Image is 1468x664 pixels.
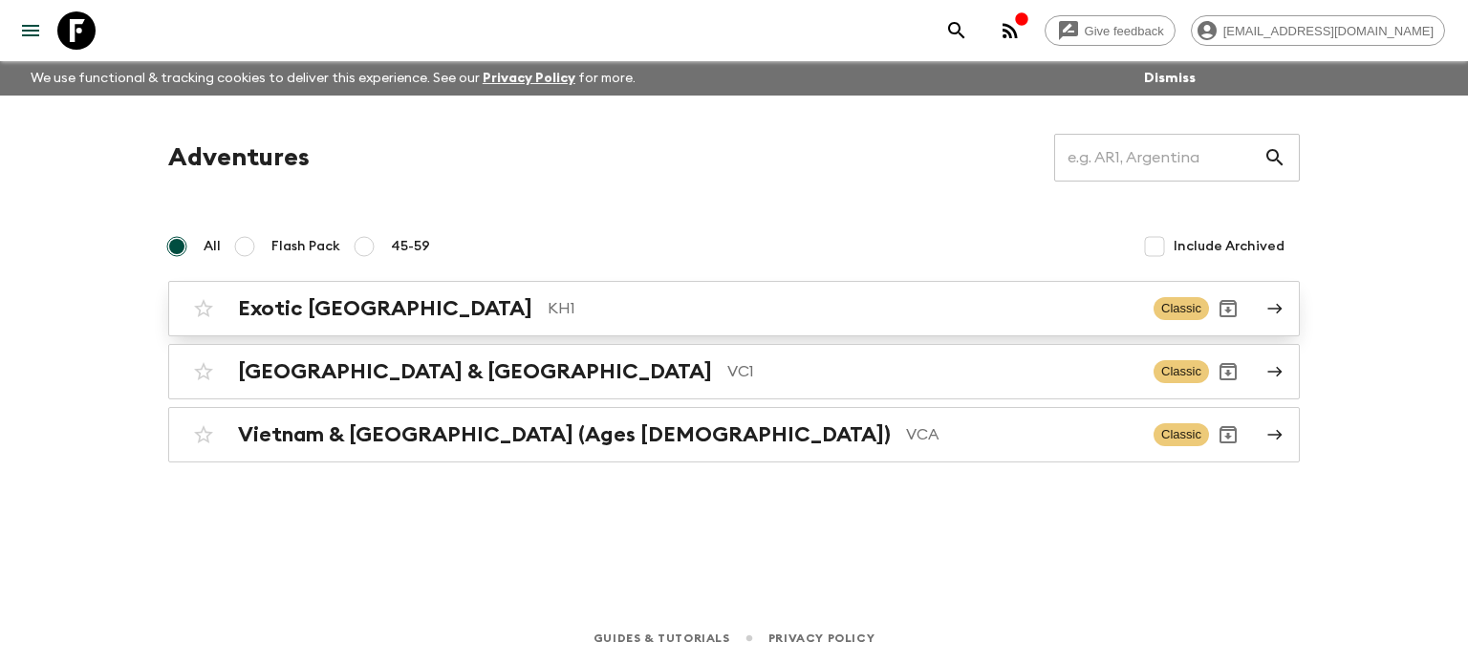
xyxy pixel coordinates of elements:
[1191,15,1445,46] div: [EMAIL_ADDRESS][DOMAIN_NAME]
[1154,423,1209,446] span: Classic
[238,359,712,384] h2: [GEOGRAPHIC_DATA] & [GEOGRAPHIC_DATA]
[1213,24,1444,38] span: [EMAIL_ADDRESS][DOMAIN_NAME]
[1054,131,1263,184] input: e.g. AR1, Argentina
[548,297,1138,320] p: KH1
[594,628,730,649] a: Guides & Tutorials
[238,296,532,321] h2: Exotic [GEOGRAPHIC_DATA]
[204,237,221,256] span: All
[1174,237,1284,256] span: Include Archived
[168,344,1300,399] a: [GEOGRAPHIC_DATA] & [GEOGRAPHIC_DATA]VC1ClassicArchive
[1209,353,1247,391] button: Archive
[238,422,891,447] h2: Vietnam & [GEOGRAPHIC_DATA] (Ages [DEMOGRAPHIC_DATA])
[1045,15,1176,46] a: Give feedback
[271,237,340,256] span: Flash Pack
[906,423,1138,446] p: VCA
[1154,297,1209,320] span: Classic
[1154,360,1209,383] span: Classic
[1074,24,1175,38] span: Give feedback
[1209,289,1247,328] button: Archive
[938,11,976,50] button: search adventures
[168,281,1300,336] a: Exotic [GEOGRAPHIC_DATA]KH1ClassicArchive
[727,360,1138,383] p: VC1
[23,61,643,96] p: We use functional & tracking cookies to deliver this experience. See our for more.
[768,628,874,649] a: Privacy Policy
[168,407,1300,462] a: Vietnam & [GEOGRAPHIC_DATA] (Ages [DEMOGRAPHIC_DATA])VCAClassicArchive
[483,72,575,85] a: Privacy Policy
[391,237,430,256] span: 45-59
[168,139,310,177] h1: Adventures
[11,11,50,50] button: menu
[1209,416,1247,454] button: Archive
[1139,65,1200,92] button: Dismiss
